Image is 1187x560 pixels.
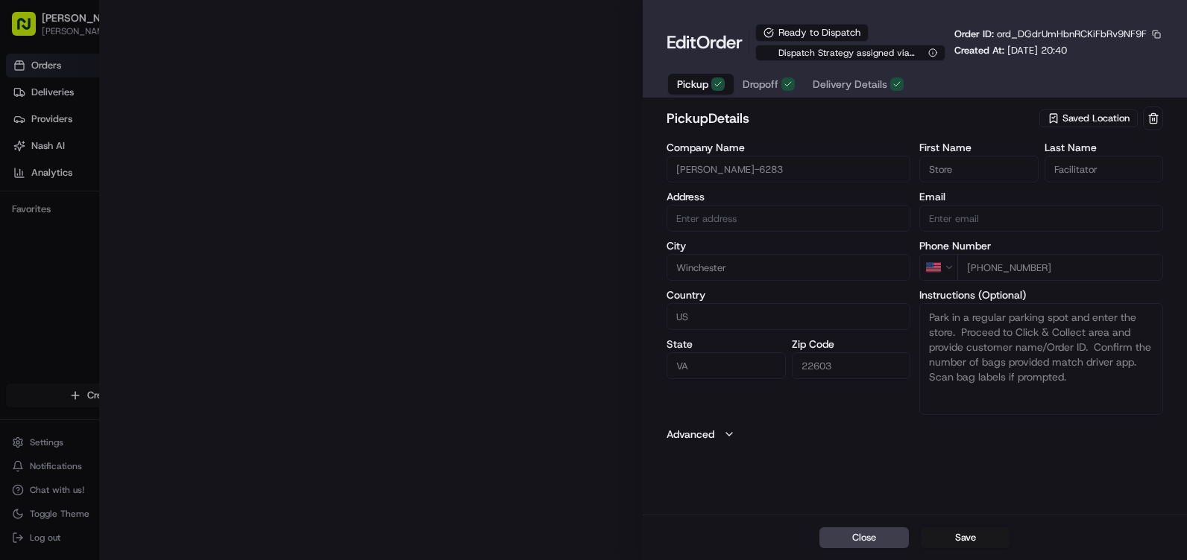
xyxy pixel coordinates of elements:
span: Order [696,31,743,54]
button: Start new chat [254,147,271,165]
textarea: Park in a regular parking spot and enter the store. Proceed to Click & Collect area and provide c... [919,303,1163,415]
label: Address [667,191,910,202]
span: Knowledge Base [30,216,114,231]
label: State [667,339,785,349]
label: First Name [919,142,1038,153]
span: ord_DGdrUmHbnRCKiFbRv9NF9F [997,28,1147,40]
span: Delivery Details [813,77,887,92]
button: Dispatch Strategy assigned via Automation [755,45,945,61]
label: Email [919,191,1163,202]
div: 📗 [15,217,27,229]
button: Saved Location [1039,108,1140,129]
img: Nash [15,15,45,45]
a: 💻API Documentation [120,210,245,237]
p: Welcome 👋 [15,60,271,83]
div: 💻 [126,217,138,229]
h1: Edit [667,31,743,54]
div: Start new chat [51,142,245,157]
label: Phone Number [919,241,1163,251]
a: 📗Knowledge Base [9,210,120,237]
input: Enter email [919,205,1163,232]
span: API Documentation [141,216,239,231]
label: Country [667,290,910,300]
input: 400 Gateway Dr, Winchester, VA 22603, US [667,205,910,232]
span: Dispatch Strategy assigned via Automation [763,47,925,59]
label: Last Name [1045,142,1163,153]
button: Save [921,527,1010,548]
input: Enter first name [919,156,1038,182]
p: Order ID: [954,28,1147,41]
div: Ready to Dispatch [755,24,869,42]
img: 1736555255976-a54dd68f-1ca7-489b-9aae-adbdc363a1c4 [15,142,42,169]
label: Advanced [667,427,714,442]
label: Zip Code [792,339,910,349]
h2: pickup Details [667,108,1036,129]
input: Enter state [667,352,785,379]
label: Instructions (Optional) [919,290,1163,300]
input: Enter zip code [792,352,910,379]
input: Enter company name [667,156,910,182]
input: Enter country [667,303,910,330]
label: City [667,241,910,251]
button: Advanced [667,427,1163,442]
span: Saved Location [1062,112,1130,125]
input: Enter phone number [957,254,1163,281]
p: Created At: [954,44,1067,57]
span: Pickup [677,77,708,92]
span: Pylon [148,252,180,264]
button: Close [819,527,909,548]
span: Dropoff [743,77,778,92]
a: Powered byPylon [105,252,180,264]
span: [DATE] 20:40 [1007,44,1067,57]
input: Enter last name [1045,156,1163,182]
input: Enter city [667,254,910,281]
div: We're available if you need us! [51,157,189,169]
input: Clear [39,96,246,112]
label: Company Name [667,142,910,153]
